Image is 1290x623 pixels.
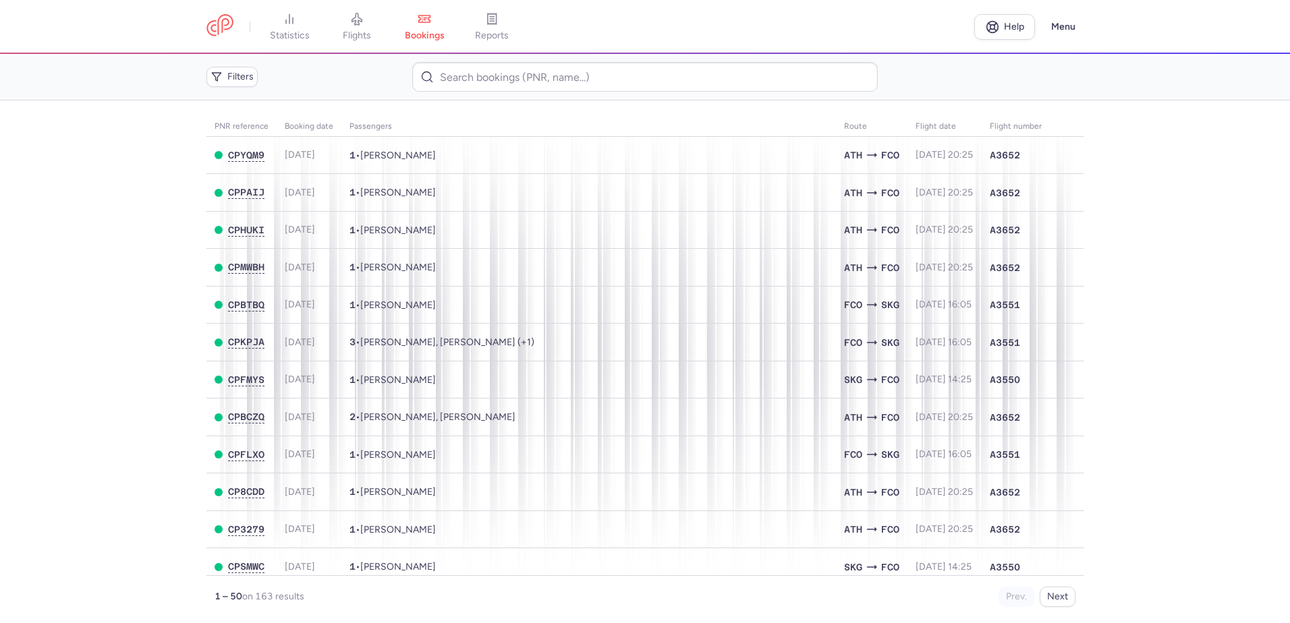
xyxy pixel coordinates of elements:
span: A3652 [990,523,1020,536]
th: Booking date [277,117,341,137]
span: • [349,262,436,273]
button: CP3279 [228,524,264,535]
span: CPBTBQ [228,299,264,310]
span: SKG [881,447,899,462]
span: Valeria ARNALDI, Matteo DI STEFANO [360,411,515,423]
span: bookings [405,30,445,42]
span: [DATE] 16:05 [916,336,972,348]
span: • [349,561,436,572]
span: [DATE] [285,486,315,498]
th: Passengers [341,117,836,137]
span: [DATE] [285,448,315,460]
strong: 1 – 50 [215,591,242,602]
span: ATH [844,260,862,275]
span: FCO [844,297,862,312]
button: Next [1040,587,1075,607]
span: ATH [844,185,862,200]
span: Pati MAGOMEDOVA [360,187,436,198]
span: flights [343,30,371,42]
span: [DATE] [285,187,315,198]
span: CP8CDD [228,486,264,497]
span: • [349,187,436,198]
span: 1 [349,374,356,385]
span: [DATE] [285,523,315,535]
span: 1 [349,524,356,535]
span: • [349,524,436,535]
span: FCO [881,485,899,500]
button: Menu [1043,14,1084,40]
span: [DATE] 14:25 [916,561,972,572]
span: Simone ATTIAS [360,225,436,236]
span: FCO [881,148,899,162]
span: Eduardo ANDRIA, Ersilia BRANCACCIO, Alberto ANDRIA [360,336,534,348]
span: FCO [881,372,899,387]
th: Flight number [982,117,1050,137]
button: Filters [206,67,258,87]
span: CPHUKI [228,225,264,235]
span: Dimitrios KAPLANIS [360,374,436,386]
span: [DATE] [285,561,315,572]
span: ATH [844,485,862,500]
span: A3551 [990,336,1020,349]
span: [DATE] 20:25 [916,224,973,235]
button: CPBTBQ [228,299,264,311]
span: A3652 [990,223,1020,237]
button: CPFLXO [228,449,264,461]
span: [DATE] 20:25 [916,262,973,273]
a: bookings [391,12,458,42]
button: CPFMYS [228,374,264,386]
span: A3550 [990,373,1020,386]
span: [DATE] 16:05 [916,299,972,310]
button: CPMWBH [228,262,264,273]
button: CPBCZQ [228,411,264,423]
span: FCO [844,447,862,462]
span: [DATE] [285,224,315,235]
span: FCO [881,410,899,425]
span: [DATE] 16:05 [916,448,972,460]
span: Valeria FINOCCHIARO [360,524,436,535]
span: on 163 results [242,591,304,602]
span: 1 [349,187,356,198]
span: Androniki PAPATHANASI [360,299,436,311]
a: statistics [256,12,323,42]
button: CPHUKI [228,225,264,236]
span: • [349,374,436,386]
span: A3550 [990,560,1020,574]
span: Anna NAZOU [360,262,436,273]
span: CPBCZQ [228,411,264,422]
span: [DATE] 20:25 [916,187,973,198]
button: CPYQM9 [228,150,264,161]
span: FCO [844,335,862,350]
span: Help [1004,22,1024,32]
span: A3652 [990,261,1020,274]
span: • [349,225,436,236]
span: Charalampos ZAROGIANNIS [360,449,436,461]
span: • [349,150,436,161]
span: SKG [881,297,899,312]
span: ATH [844,222,862,237]
span: • [349,411,515,423]
span: 3 [349,336,356,347]
span: reports [475,30,509,42]
span: CPSMWC [228,561,264,572]
span: SKG [844,560,862,574]
span: A3652 [990,485,1020,499]
span: CP3279 [228,524,264,535]
span: [DATE] [285,336,315,348]
button: CPKPJA [228,336,264,348]
span: Filters [227,71,254,82]
button: Prev. [999,587,1034,607]
span: A3652 [990,148,1020,162]
span: 1 [349,299,356,310]
span: FCO [881,522,899,537]
th: Route [836,117,907,137]
th: PNR reference [206,117,277,137]
span: FCO [881,260,899,275]
span: ATH [844,148,862,162]
span: A3652 [990,411,1020,424]
span: [DATE] 20:25 [916,486,973,498]
button: CPSMWC [228,561,264,572]
span: 1 [349,225,356,235]
span: A3551 [990,448,1020,461]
